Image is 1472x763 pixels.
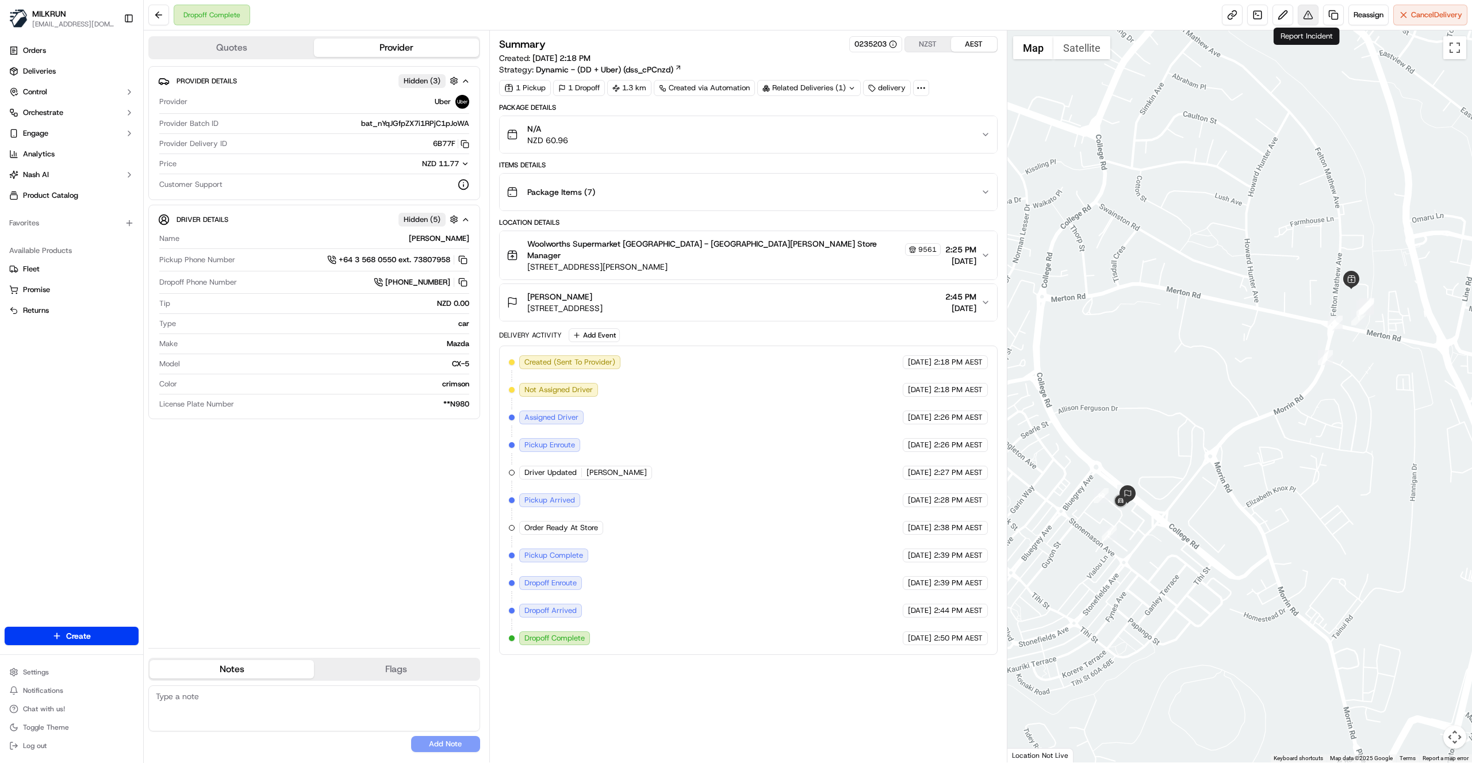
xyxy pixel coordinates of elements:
[23,170,49,180] span: Nash AI
[918,245,937,254] span: 9561
[5,62,139,80] a: Deliveries
[934,633,983,643] span: 2:50 PM AEST
[951,37,997,52] button: AEST
[527,186,595,198] span: Package Items ( 7 )
[908,440,931,450] span: [DATE]
[905,37,951,52] button: NZST
[1274,754,1323,762] button: Keyboard shortcuts
[158,71,470,90] button: Provider DetailsHidden (3)
[1359,298,1374,313] div: 3
[536,64,673,75] span: Dynamic - (DD + Uber) (dss_cPCnzd)
[945,291,976,302] span: 2:45 PM
[945,255,976,267] span: [DATE]
[1443,726,1466,749] button: Map camera controls
[908,550,931,561] span: [DATE]
[159,339,178,349] span: Make
[527,238,903,261] span: Woolworths Supermarket [GEOGRAPHIC_DATA] - [GEOGRAPHIC_DATA][PERSON_NAME] Store Manager
[23,190,78,201] span: Product Catalog
[908,523,931,533] span: [DATE]
[757,80,861,96] div: Related Deliveries (1)
[5,738,139,754] button: Log out
[527,261,941,273] span: [STREET_ADDRESS][PERSON_NAME]
[5,664,139,680] button: Settings
[314,39,478,57] button: Provider
[175,298,469,309] div: NZD 0.00
[499,39,546,49] h3: Summary
[5,124,139,143] button: Engage
[422,159,459,168] span: NZD 11.77
[499,103,998,112] div: Package Details
[908,412,931,423] span: [DATE]
[177,215,228,224] span: Driver Details
[524,605,577,616] span: Dropoff Arrived
[182,379,469,389] div: crimson
[1400,755,1416,761] a: Terms (opens in new tab)
[553,80,605,96] div: 1 Dropoff
[934,467,983,478] span: 2:27 PM AEST
[934,605,983,616] span: 2:44 PM AEST
[1102,526,1117,540] div: 9
[5,214,139,232] div: Favorites
[945,302,976,314] span: [DATE]
[532,53,591,63] span: [DATE] 2:18 PM
[9,9,28,28] img: MILKRUN
[536,64,682,75] a: Dynamic - (DD + Uber) (dss_cPCnzd)
[5,83,139,101] button: Control
[945,244,976,255] span: 2:25 PM
[327,254,469,266] button: +64 3 568 0550 ext. 73807958
[23,149,55,159] span: Analytics
[908,605,931,616] span: [DATE]
[1393,5,1467,25] button: CancelDelivery
[934,523,983,533] span: 2:38 PM AEST
[1274,28,1340,45] div: Report Incident
[5,241,139,260] div: Available Products
[181,319,469,329] div: car
[5,301,139,320] button: Returns
[159,139,227,149] span: Provider Delivery ID
[524,467,577,478] span: Driver Updated
[23,704,65,714] span: Chat with us!
[23,264,40,274] span: Fleet
[159,179,223,190] span: Customer Support
[149,660,314,678] button: Notes
[524,523,598,533] span: Order Ready At Store
[908,495,931,505] span: [DATE]
[934,357,983,367] span: 2:18 PM AEST
[499,80,551,96] div: 1 Pickup
[500,284,997,321] button: [PERSON_NAME][STREET_ADDRESS]2:45 PM[DATE]
[177,76,237,86] span: Provider Details
[934,412,983,423] span: 2:26 PM AEST
[524,357,615,367] span: Created (Sent To Provider)
[1348,5,1389,25] button: Reassign
[23,285,50,295] span: Promise
[361,118,469,129] span: bat_nYqJGfpZX7i1RPjC1pJoWA
[527,123,568,135] span: N/A
[5,627,139,645] button: Create
[159,97,187,107] span: Provider
[23,741,47,750] span: Log out
[32,8,66,20] span: MILKRUN
[182,339,469,349] div: Mazda
[398,74,461,88] button: Hidden (3)
[500,231,997,279] button: Woolworths Supermarket [GEOGRAPHIC_DATA] - [GEOGRAPHIC_DATA][PERSON_NAME] Store Manager9561[STREE...
[1117,485,1132,500] div: 8
[23,66,56,76] span: Deliveries
[368,159,469,169] button: NZD 11.77
[1007,748,1074,762] div: Location Not Live
[569,328,620,342] button: Add Event
[404,76,440,86] span: Hidden ( 3 )
[934,440,983,450] span: 2:26 PM AEST
[32,20,114,29] span: [EMAIL_ADDRESS][DOMAIN_NAME]
[654,80,755,96] a: Created via Automation
[524,385,593,395] span: Not Assigned Driver
[5,260,139,278] button: Fleet
[5,683,139,699] button: Notifications
[159,159,177,169] span: Price
[908,578,931,588] span: [DATE]
[524,633,585,643] span: Dropoff Complete
[499,331,562,340] div: Delivery Activity
[500,116,997,153] button: N/ANZD 60.96
[23,87,47,97] span: Control
[524,550,583,561] span: Pickup Complete
[499,52,591,64] span: Created:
